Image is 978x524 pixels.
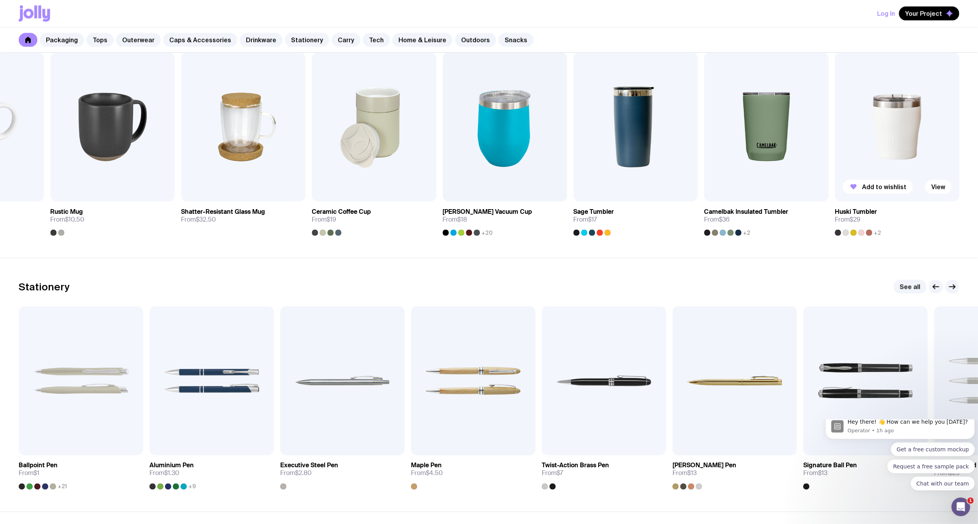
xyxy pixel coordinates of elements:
a: [PERSON_NAME] Vacuum CupFrom$18+20 [442,202,567,236]
span: $13 [687,469,697,477]
span: $1 [33,469,39,477]
button: Quick reply: Request a free sample pack [65,40,153,54]
iframe: Intercom live chat [952,498,970,516]
span: $29 [850,215,860,224]
a: View [925,180,952,194]
h3: Twist-Action Brass Pen [542,462,609,470]
h3: [PERSON_NAME] Vacuum Cup [442,208,532,216]
button: Your Project [899,7,959,21]
a: Drinkware [240,33,283,47]
a: Carry [332,33,360,47]
span: $1.30 [164,469,179,477]
a: Outerwear [116,33,161,47]
span: $4.50 [426,469,443,477]
h3: Ceramic Coffee Cup [312,208,371,216]
h3: [PERSON_NAME] Pen [672,462,736,470]
a: Aluminium PenFrom$1.30+9 [149,456,274,490]
button: Quick reply: Get a free custom mockup [68,23,153,37]
a: Huski TumblerFrom$29+2 [835,202,959,236]
a: Tops [86,33,114,47]
span: Your Project [905,10,942,17]
a: [PERSON_NAME] PenFrom$13 [672,456,797,490]
p: Message from Operator, sent 1h ago [25,7,147,14]
h3: Executive Steel Pen [280,462,338,470]
span: $10.50 [65,215,84,224]
a: Stationery [285,33,329,47]
span: $19 [327,215,336,224]
span: +2 [743,230,750,236]
button: Log In [877,7,895,21]
span: From [803,470,827,477]
a: Ceramic Coffee CupFrom$19 [312,202,436,236]
img: Profile image for Operator [9,0,21,13]
span: $2.80 [295,469,312,477]
span: From [19,470,39,477]
h3: Aluminium Pen [149,462,194,470]
a: See all [894,280,927,294]
span: From [704,216,730,224]
span: From [672,470,697,477]
span: From [442,216,467,224]
a: Shatter-Resistant Glass MugFrom$32.50 [181,202,306,230]
span: From [280,470,312,477]
span: From [542,470,563,477]
a: Sage TumblerFrom$17 [573,202,698,236]
button: Add to wishlist [843,180,913,194]
span: From [50,216,84,224]
span: +9 [188,484,196,490]
span: +20 [481,230,493,236]
h2: Stationery [19,281,70,293]
a: Twist-Action Brass PenFrom$7 [542,456,666,490]
span: $36 [719,215,730,224]
a: Signature Ball PenFrom$13 [803,456,928,490]
a: Outdoors [455,33,496,47]
span: From [149,470,179,477]
span: 1 [967,498,974,504]
h3: Sage Tumbler [573,208,614,216]
span: From [411,470,443,477]
a: Rustic MugFrom$10.50 [50,202,175,236]
h3: Shatter-Resistant Glass Mug [181,208,265,216]
a: Ballpoint PenFrom$1+21 [19,456,143,490]
span: From [835,216,860,224]
span: $32.50 [196,215,216,224]
h3: Camelbak Insulated Tumbler [704,208,788,216]
span: +2 [874,230,881,236]
span: $17 [588,215,597,224]
a: Packaging [40,33,84,47]
span: $18 [457,215,467,224]
h3: Rustic Mug [50,208,83,216]
div: Quick reply options [3,23,153,71]
a: Caps & Accessories [163,33,237,47]
iframe: Intercom notifications message [822,420,978,520]
span: Add to wishlist [862,183,906,191]
h3: Huski Tumbler [835,208,877,216]
span: $13 [818,469,827,477]
a: Home & Leisure [392,33,453,47]
a: Maple PenFrom$4.50 [411,456,536,490]
a: Camelbak Insulated TumblerFrom$36+2 [704,202,829,236]
a: Tech [363,33,390,47]
h3: Signature Ball Pen [803,462,857,470]
span: From [181,216,216,224]
a: Executive Steel PenFrom$2.80 [280,456,405,490]
h3: Ballpoint Pen [19,462,58,470]
h3: Maple Pen [411,462,442,470]
a: Snacks [499,33,534,47]
span: From [573,216,597,224]
span: $7 [557,469,563,477]
button: Quick reply: Chat with our team [88,57,153,71]
span: From [312,216,336,224]
span: +21 [58,484,67,490]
